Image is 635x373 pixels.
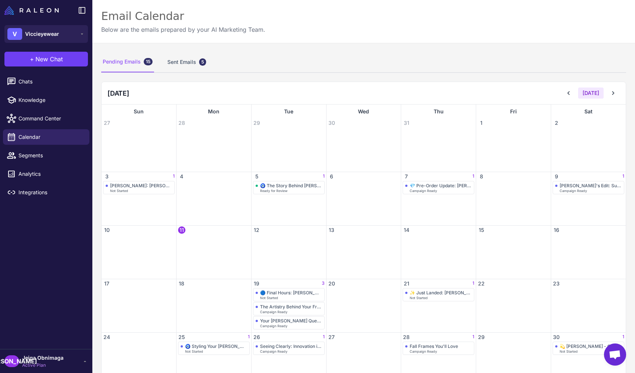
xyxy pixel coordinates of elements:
[622,173,624,180] span: 1
[4,6,59,15] img: Raleon Logo
[4,52,88,66] button: +New Chat
[199,58,206,66] div: 5
[248,333,250,341] span: 1
[178,119,185,127] span: 28
[3,166,89,182] a: Analytics
[260,296,278,300] span: Not Started
[252,105,326,119] div: Tue
[327,105,401,119] div: Wed
[560,183,622,188] div: [PERSON_NAME]'s Edit: Summer Statement Frames
[18,133,83,141] span: Calendar
[18,78,83,86] span: Chats
[403,280,410,287] span: 21
[478,280,485,287] span: 22
[18,170,83,178] span: Analytics
[260,343,322,349] div: Seeing Clearly: Innovation in Lens Technology
[3,185,89,200] a: Integrations
[25,30,59,38] span: Viccieyewear
[4,25,88,43] button: VViccieyewear
[185,343,247,349] div: 🧿 Styling Your [PERSON_NAME] Sapphire - [GEOGRAPHIC_DATA] Edition
[553,173,560,180] span: 9
[178,226,185,234] span: 11
[553,280,560,287] span: 23
[3,148,89,163] a: Segments
[553,119,560,127] span: 2
[328,173,335,180] span: 6
[260,183,322,188] div: 🧿 The Story Behind [PERSON_NAME]
[403,226,410,234] span: 14
[403,119,410,127] span: 31
[476,105,551,119] div: Fri
[410,189,437,192] span: Campaign Ready
[323,333,325,341] span: 1
[260,324,287,328] span: Campaign Ready
[410,350,437,353] span: Campaign Ready
[260,290,322,295] div: 🔵 Final Hours: [PERSON_NAME] Pre-Orders
[102,105,176,119] div: Sun
[110,183,172,188] div: [PERSON_NAME]: [PERSON_NAME] Pre-order Announcement
[260,304,322,309] div: The Artistry Behind Your Frames: [PERSON_NAME]'s Craft Journey
[177,105,251,119] div: Mon
[478,119,485,127] span: 1
[328,119,335,127] span: 30
[410,343,458,349] div: Fall Frames You'll Love
[18,96,83,104] span: Knowledge
[328,280,335,287] span: 20
[253,333,260,341] span: 26
[403,333,410,341] span: 28
[472,333,474,341] span: 1
[178,333,185,341] span: 25
[3,92,89,108] a: Knowledge
[553,226,560,234] span: 16
[3,74,89,89] a: Chats
[253,226,260,234] span: 12
[30,55,34,64] span: +
[323,173,325,180] span: 1
[173,173,175,180] span: 1
[178,280,185,287] span: 18
[35,55,63,64] span: New Chat
[166,52,208,72] div: Sent Emails
[103,226,110,234] span: 10
[3,111,89,126] a: Command Center
[551,105,626,119] div: Sat
[578,88,604,99] button: [DATE]
[403,173,410,180] span: 7
[253,119,260,127] span: 29
[185,350,203,353] span: Not Started
[103,173,110,180] span: 3
[410,296,428,300] span: Not Started
[472,173,474,180] span: 1
[101,52,154,72] div: Pending Emails
[18,151,83,160] span: Segments
[103,280,110,287] span: 17
[604,343,626,366] a: Open chat
[553,333,560,341] span: 30
[560,343,622,349] div: 💫 [PERSON_NAME] - Customer Gallery
[478,173,485,180] span: 8
[107,88,129,98] h2: [DATE]
[401,105,476,119] div: Thu
[144,58,153,65] div: 15
[410,290,472,295] div: ✨ Just Landed: [PERSON_NAME] Now Available
[18,188,83,196] span: Integrations
[4,355,19,367] div: [PERSON_NAME]
[560,350,578,353] span: Not Started
[328,226,335,234] span: 13
[260,189,287,192] span: Ready for Review
[110,189,128,192] span: Not Started
[472,280,474,287] span: 1
[22,354,64,362] span: Jeiga Obnimaga
[18,114,83,123] span: Command Center
[253,173,260,180] span: 5
[22,362,64,369] span: Active Plan
[260,318,322,324] div: Your [PERSON_NAME] Questions Answered
[103,119,110,127] span: 27
[410,183,472,188] div: 💎 Pre-Order Update: [PERSON_NAME] Almost Gone
[322,280,325,287] span: 3
[260,310,287,314] span: Campaign Ready
[622,333,624,341] span: 1
[3,129,89,145] a: Calendar
[101,9,265,24] div: Email Calendar
[478,333,485,341] span: 29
